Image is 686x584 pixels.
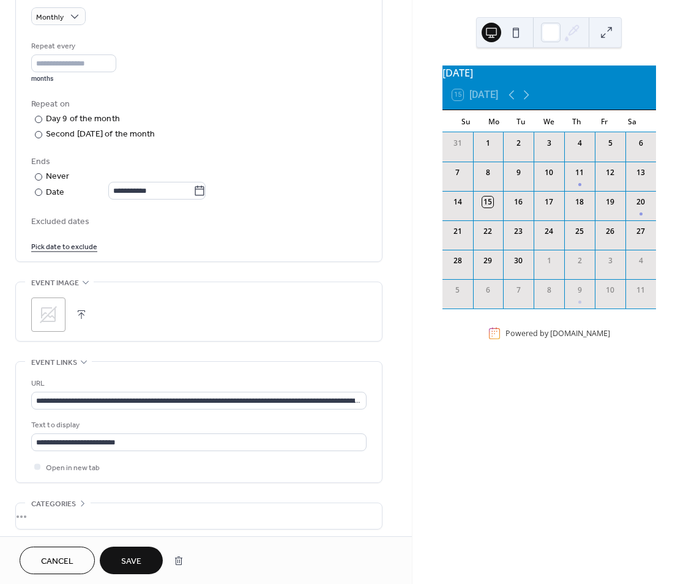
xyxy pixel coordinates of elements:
[543,285,554,296] div: 8
[31,419,364,432] div: Text to display
[16,503,382,529] div: •••
[543,138,554,149] div: 3
[482,226,493,237] div: 22
[605,197,616,208] div: 19
[31,98,364,111] div: Repeat on
[605,138,616,149] div: 5
[635,197,646,208] div: 20
[452,167,463,178] div: 7
[550,328,610,339] a: [DOMAIN_NAME]
[605,167,616,178] div: 12
[635,226,646,237] div: 27
[507,110,535,132] div: Tu
[574,138,585,149] div: 4
[513,138,524,149] div: 2
[41,555,73,568] span: Cancel
[46,128,155,141] div: Second [DATE] of the month
[635,138,646,149] div: 6
[543,167,554,178] div: 10
[605,255,616,266] div: 3
[31,75,116,83] div: months
[605,285,616,296] div: 10
[36,10,64,24] span: Monthly
[31,498,76,511] span: Categories
[513,226,524,237] div: 23
[535,110,563,132] div: We
[505,328,610,339] div: Powered by
[482,138,493,149] div: 1
[452,197,463,208] div: 14
[605,226,616,237] div: 26
[31,298,65,332] div: ;
[513,167,524,178] div: 9
[452,285,463,296] div: 5
[482,285,493,296] div: 6
[543,226,554,237] div: 24
[442,66,656,80] div: [DATE]
[513,255,524,266] div: 30
[574,197,585,208] div: 18
[46,185,206,200] div: Date
[563,110,591,132] div: Th
[452,255,463,266] div: 28
[513,197,524,208] div: 16
[31,155,364,168] div: Ends
[574,226,585,237] div: 25
[482,255,493,266] div: 29
[46,462,100,474] span: Open in new tab
[635,255,646,266] div: 4
[31,377,364,390] div: URL
[31,241,97,253] span: Pick date to exclude
[635,167,646,178] div: 13
[452,138,463,149] div: 31
[121,555,141,568] span: Save
[452,110,480,132] div: Su
[543,197,554,208] div: 17
[46,113,120,125] div: Day 9 of the month
[31,215,367,228] span: Excluded dates
[574,285,585,296] div: 9
[574,167,585,178] div: 11
[20,547,95,574] button: Cancel
[574,255,585,266] div: 2
[452,226,463,237] div: 21
[480,110,507,132] div: Mo
[619,110,646,132] div: Sa
[31,40,114,53] div: Repeat every
[591,110,618,132] div: Fr
[482,197,493,208] div: 15
[482,167,493,178] div: 8
[513,285,524,296] div: 7
[543,255,554,266] div: 1
[31,277,79,290] span: Event image
[31,356,77,369] span: Event links
[100,547,163,574] button: Save
[46,170,70,183] div: Never
[635,285,646,296] div: 11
